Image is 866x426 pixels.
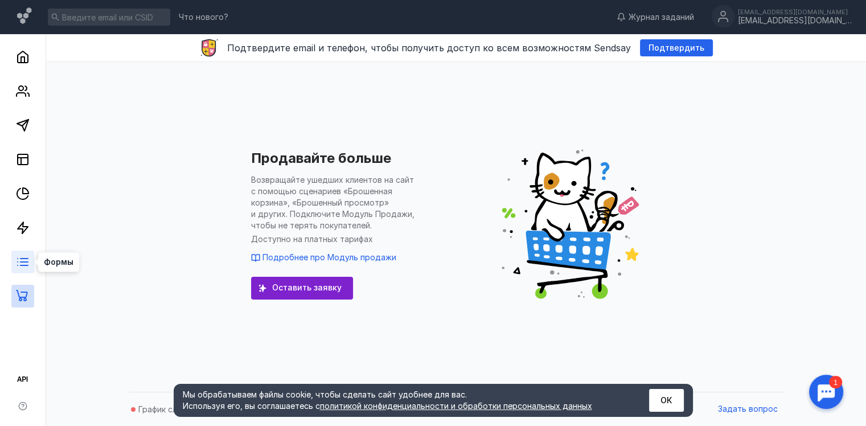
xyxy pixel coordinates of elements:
button: Оставить заявку [251,277,353,300]
div: Мы обрабатываем файлы cookie, чтобы сделать сайт удобнее для вас. Используя его, вы соглашаетесь c [183,389,621,412]
button: Задать вопрос [712,401,783,418]
button: ОК [649,389,684,412]
input: Введите email или CSID [48,9,170,26]
span: Оставить заявку [272,283,342,293]
a: политикой конфиденциальности и обработки персональных данных [320,401,592,411]
span: График службы поддержки: пн-чт — с 8 до 19, пт — с 8 до 18, сб-вс — с 10 до 18 (мск) [138,404,482,414]
span: Доступно на платных тарифах [251,234,422,245]
span: Что нового? [179,13,228,21]
a: Что нового? [173,13,234,21]
span: Подробнее про Модуль продажи [262,252,396,262]
a: Журнал заданий [611,11,700,23]
a: Подробнее про Модуль продажи [251,252,396,262]
div: [EMAIL_ADDRESS][DOMAIN_NAME] [738,9,852,15]
span: Подтвердите email и телефон, чтобы получить доступ ко всем возможностям Sendsay [227,42,631,54]
button: Подтвердить [640,39,713,56]
span: Возвращайте ушедших клиентов на сайт с помощью сценариев «Брошенная корзина», «Брошенный просмотр... [251,174,422,231]
div: [EMAIL_ADDRESS][DOMAIN_NAME] [738,16,852,26]
div: 1 [26,7,39,19]
span: Задать вопрос [718,404,778,414]
span: Журнал заданий [629,11,694,23]
h1: Продавайте больше [251,150,391,166]
span: Подтвердить [649,43,704,53]
span: Формы [44,258,73,266]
